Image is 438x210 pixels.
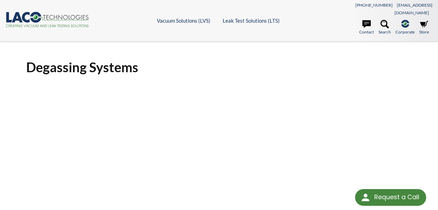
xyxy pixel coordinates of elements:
h1: Degassing Systems [26,59,412,76]
a: Leak Test Solutions (LTS) [223,17,280,24]
div: Request a Call [355,189,426,206]
a: Search [378,20,391,35]
a: Vacuum Solutions (LVS) [157,17,210,24]
img: round button [360,192,371,203]
a: [PHONE_NUMBER] [355,2,393,8]
a: [EMAIL_ADDRESS][DOMAIN_NAME] [394,2,432,15]
a: Contact [359,20,374,35]
span: Corporate [395,29,415,35]
a: Store [419,20,429,35]
div: Request a Call [374,189,419,205]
